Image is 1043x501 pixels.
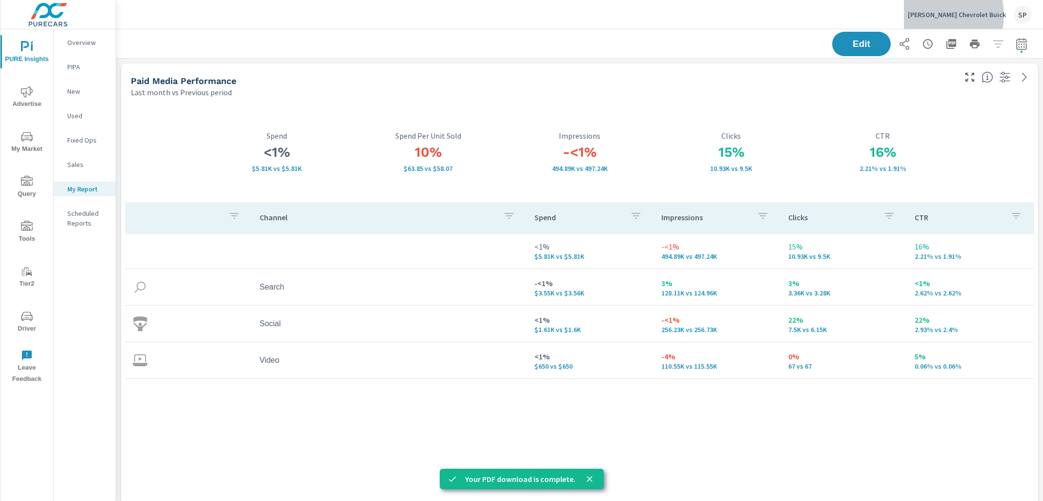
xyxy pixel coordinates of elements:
div: New [54,84,116,99]
button: Select Date Range [1012,34,1031,54]
p: 22% [915,314,1026,326]
button: close [583,473,596,485]
p: $63.85 vs $58.07 [352,165,504,172]
div: My Report [54,182,116,196]
span: Understand performance metrics over the selected time range. [982,71,993,83]
p: -<1% [534,277,646,289]
p: 494,886 vs 497,241 [661,252,773,260]
p: Your PDF download is complete. [465,473,575,485]
p: <1% [915,277,1026,289]
h3: 16% [807,144,959,161]
span: My Market [3,131,50,155]
p: Impressions [504,131,655,140]
p: 3% [788,277,900,289]
button: Edit [832,32,891,56]
p: CTR [915,212,1002,222]
p: Overview [67,38,108,47]
div: PIPA [54,60,116,74]
p: 2.21% vs 1.91% [807,165,959,172]
p: Spend [534,212,622,222]
p: Sales [67,160,108,169]
div: Overview [54,35,116,50]
p: $3,554 vs $3,555 [534,289,646,297]
p: -4% [661,351,773,362]
span: Advertise [3,86,50,110]
p: Last month vs Previous period [131,86,232,98]
button: Print Report [965,34,984,54]
p: 3,361 vs 3,275 [788,289,900,297]
p: Impressions [661,212,749,222]
p: 10,932 vs 9,496 [788,252,900,260]
p: <1% [534,351,646,362]
p: 10,932 vs 9,496 [655,165,807,172]
p: <1% [534,314,646,326]
p: 0% [788,351,900,362]
p: 3% [661,277,773,289]
p: $5,810 vs $5,807 [534,252,646,260]
p: Channel [260,212,495,222]
td: Social [252,312,527,336]
p: Spend Per Unit Sold [352,131,504,140]
p: <1% [534,241,646,252]
button: Share Report [895,34,914,54]
button: "Export Report to PDF" [941,34,961,54]
p: Clicks [655,131,807,140]
p: 128,114 vs 124,955 [661,289,773,297]
h3: <1% [201,144,352,161]
p: 5% [915,351,1026,362]
p: 2.93% vs 2.4% [915,326,1026,334]
td: Video [252,348,527,373]
p: 7,504 vs 6,154 [788,326,900,334]
p: 0.06% vs 0.06% [915,362,1026,370]
div: SP [1014,6,1031,23]
p: 494,886 vs 497,241 [504,165,655,172]
span: Edit [842,40,881,48]
img: icon-video.svg [133,353,147,368]
div: nav menu [0,29,53,389]
h3: -<1% [504,144,655,161]
td: Search [252,275,527,299]
div: Fixed Ops [54,133,116,147]
h5: Paid Media Performance [131,76,236,86]
p: -<1% [661,314,773,326]
div: Scheduled Reports [54,206,116,230]
p: 2.21% vs 1.91% [915,252,1026,260]
p: $5,810 vs $5,807 [201,165,352,172]
span: Tools [3,221,50,245]
span: Query [3,176,50,200]
p: $650 vs $650 [534,362,646,370]
p: 16% [915,241,1026,252]
p: 256,225 vs 256,733 [661,326,773,334]
h3: 15% [655,144,807,161]
p: 2.62% vs 2.62% [915,289,1026,297]
div: Sales [54,157,116,172]
p: [PERSON_NAME] Chevrolet Buick [908,10,1006,19]
p: Scheduled Reports [67,209,108,228]
img: icon-search.svg [133,280,147,294]
h3: 10% [352,144,504,161]
a: See more details in report [1017,69,1032,85]
div: Used [54,108,116,123]
img: icon-social.svg [133,316,147,331]
p: 15% [788,241,900,252]
p: 22% [788,314,900,326]
p: 110,547 vs 115,553 [661,362,773,370]
p: Used [67,111,108,121]
span: Leave Feedback [3,350,50,385]
p: -<1% [661,241,773,252]
span: Driver [3,311,50,334]
p: $1,607 vs $1,602 [534,326,646,334]
p: Spend [201,131,352,140]
p: Clicks [788,212,876,222]
p: CTR [807,131,959,140]
p: PIPA [67,62,108,72]
span: PURE Insights [3,41,50,65]
p: 67 vs 67 [788,362,900,370]
p: New [67,86,108,96]
p: Fixed Ops [67,135,108,145]
p: My Report [67,184,108,194]
span: Tier2 [3,266,50,290]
